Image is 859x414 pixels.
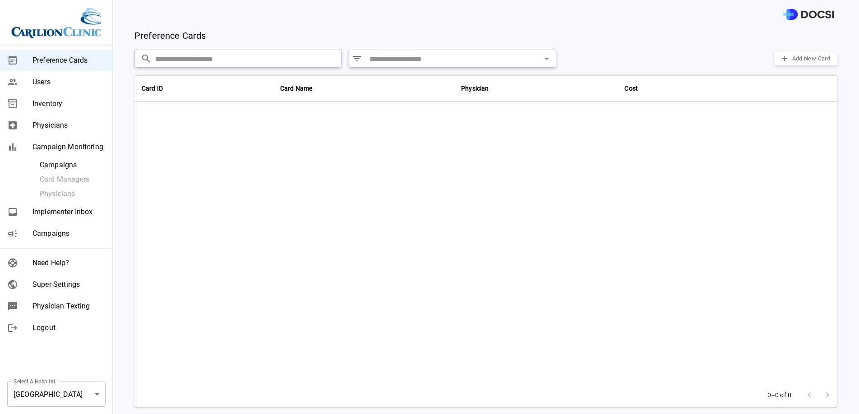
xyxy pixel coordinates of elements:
span: Users [32,77,105,87]
th: Cost [617,75,725,102]
button: Open [540,52,553,65]
span: Super Settings [32,279,105,290]
p: 0–0 of 0 [767,391,791,400]
span: Campaigns [40,160,105,170]
span: Physicians [32,120,105,131]
p: Preference Cards [134,29,206,42]
label: Select A Hospital [14,377,55,385]
span: Physician Texting [32,301,105,312]
span: Logout [32,322,105,333]
th: Card ID [134,75,273,102]
span: Implementer Inbox [32,207,105,217]
span: Campaigns [32,228,105,239]
span: Preference Cards [32,55,105,66]
th: Physician [454,75,617,102]
img: Site Logo [11,7,102,38]
th: Card Name [273,75,454,102]
span: Inventory [32,98,105,109]
img: DOCSI Logo [783,9,834,20]
div: [GEOGRAPHIC_DATA] [7,382,106,407]
button: Add New Card [774,52,837,66]
span: Campaign Monitoring [32,142,105,152]
span: Need Help? [32,258,105,268]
